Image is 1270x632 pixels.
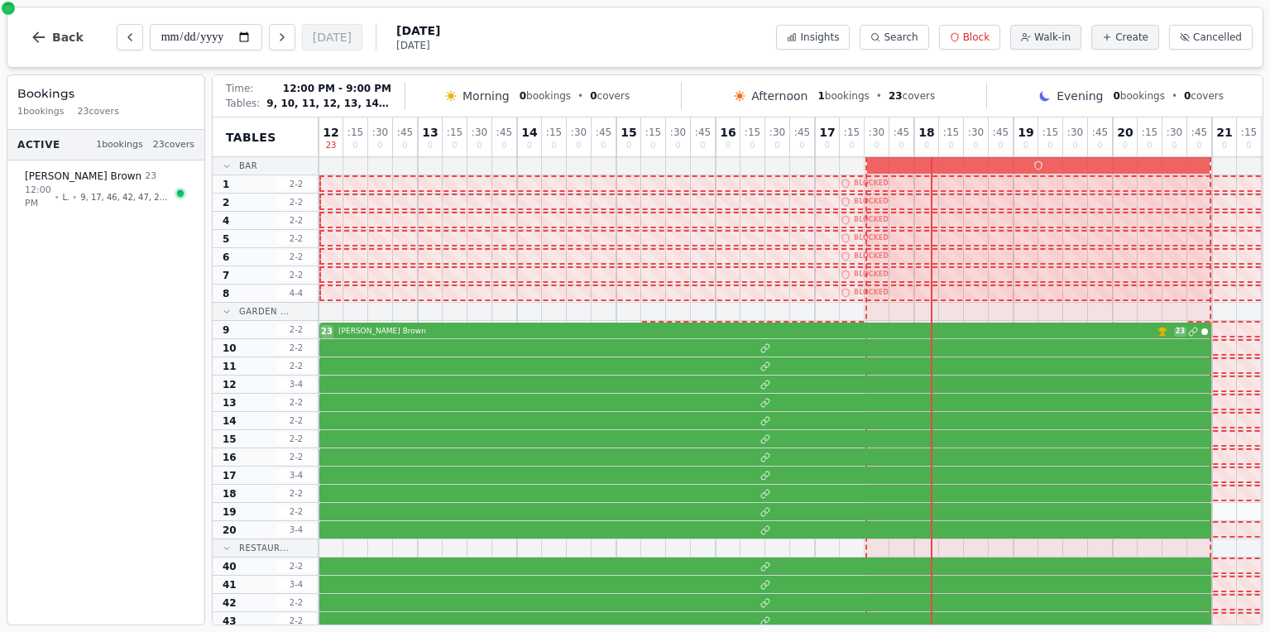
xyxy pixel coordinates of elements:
span: 42 [223,596,237,610]
span: 2 - 2 [276,196,316,208]
span: 0 [1072,141,1077,150]
span: 2 - 2 [276,232,316,245]
span: covers [1184,89,1224,103]
span: 2 - 2 [276,214,316,227]
span: 0 [1047,141,1052,150]
span: Evening [1057,88,1103,104]
span: Block [963,31,990,44]
span: Afternoon [751,88,808,104]
span: 14 [521,127,537,138]
span: : 15 [546,127,562,137]
span: 15 [223,433,237,446]
span: bookings [817,89,869,103]
button: Search [860,25,928,50]
span: 0 [428,141,433,150]
span: Back [52,31,84,43]
span: 3 - 4 [276,524,316,536]
span: 0 [520,90,526,102]
span: 2 - 2 [276,560,316,572]
span: 0 [948,141,953,150]
span: bookings [1114,89,1165,103]
span: 0 [998,141,1003,150]
span: 2 - 2 [276,487,316,500]
span: 0 [402,141,407,150]
span: 23 [1174,327,1186,337]
h3: Bookings [17,85,194,102]
span: 7 [223,269,229,282]
span: : 45 [1092,127,1108,137]
span: Morning [462,88,510,104]
span: 0 [750,141,755,150]
span: 1 [223,178,229,191]
span: 23 [321,325,333,338]
span: 16 [223,451,237,464]
span: 23 [889,90,903,102]
span: Cancelled [1193,31,1242,44]
span: 23 [145,170,156,184]
span: 1 [817,90,824,102]
span: 15 [621,127,636,138]
span: 2 - 2 [276,615,316,627]
span: 0 [726,141,731,150]
span: : 45 [596,127,611,137]
span: 0 [774,141,779,150]
span: 0 [1147,141,1152,150]
span: 2 - 2 [276,342,316,354]
span: 14 [223,414,237,428]
span: 17 [223,469,237,482]
span: covers [889,89,935,103]
span: 0 [700,141,705,150]
button: [DATE] [302,24,362,50]
span: 23 covers [153,138,194,152]
span: : 45 [695,127,711,137]
span: 2 - 2 [276,269,316,281]
span: 2 [223,196,229,209]
span: 0 [973,141,978,150]
span: 12:00 PM - 9:00 PM [283,82,391,95]
button: [PERSON_NAME] Brown2312:00 PM•Lunch•9, 17, 46, 42, 47, 20, 50, 10, 15, 12, 14, 45, 13, 48, 40, 11... [14,160,198,220]
span: [DATE] [396,22,440,39]
span: 19 [223,505,237,519]
span: Tables [226,129,276,146]
span: 0 [590,90,597,102]
span: 0 [1097,141,1102,150]
span: 0 [825,141,830,150]
span: 3 - 4 [276,578,316,591]
span: 5 [223,232,229,246]
span: 1 bookings [17,105,65,119]
span: 17 [819,127,835,138]
span: 6 [223,251,229,264]
span: • [876,89,882,103]
span: 0 [1222,141,1227,150]
span: 13 [422,127,438,138]
span: 0 [1246,141,1251,150]
span: 2 - 2 [276,596,316,609]
span: 2 - 2 [276,360,316,372]
span: : 45 [993,127,1009,137]
span: 0 [626,141,631,150]
span: • [1172,89,1177,103]
button: Create [1091,25,1159,50]
span: 11 [223,360,237,373]
span: 2 - 2 [276,505,316,518]
span: 20 [223,524,237,537]
span: : 15 [447,127,462,137]
button: Insights [776,25,850,50]
span: 8 [223,287,229,300]
span: 0 [1196,141,1201,150]
span: : 45 [1191,127,1207,137]
span: : 45 [794,127,810,137]
span: : 15 [844,127,860,137]
span: : 15 [1241,127,1257,137]
span: 21 [1216,127,1232,138]
span: 0 [874,141,879,150]
span: 12 [223,378,237,391]
span: 0 [551,141,556,150]
span: 10 [223,342,237,355]
span: 0 [924,141,929,150]
span: 4 - 4 [276,287,316,299]
span: 18 [223,487,237,500]
span: 3 - 4 [276,469,316,481]
span: 9, 10, 11, 12, 13, 14, 15, 16, 17, 18, 19, 20, 40, 41, 42, 43, 44, 45, 46, 47, 48, 49, 50 [266,97,391,110]
span: : 30 [372,127,388,137]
